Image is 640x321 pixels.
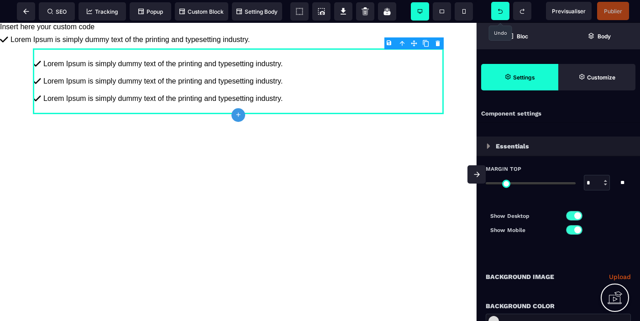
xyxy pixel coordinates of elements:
span: Setting Body [236,8,278,15]
text: Lorem Ipsum is simply dummy text of the printing and typesetting industry. [41,52,444,65]
span: Preview [546,2,592,20]
span: Open Blocks [477,23,558,49]
text: Lorem Ipsum is simply dummy text of the printing and typesetting industry. [8,11,477,23]
span: Open Layer Manager [558,23,640,49]
text: Lorem Ipsum is simply dummy text of the printing and typesetting industry. [41,35,444,47]
span: Publier [604,8,622,15]
span: Settings [481,64,558,90]
p: Background Image [486,271,554,282]
span: Screenshot [312,2,330,21]
span: Custom Block [179,8,224,15]
text: Lorem Ipsum is simply dummy text of the printing and typesetting industry. [41,69,444,82]
strong: Settings [513,74,535,81]
img: loading [487,143,490,149]
p: Show Desktop [490,211,558,221]
a: Upload [609,271,631,282]
p: Essentials [496,141,529,152]
span: Popup [138,8,163,15]
strong: Bloc [517,33,528,40]
strong: Customize [587,74,615,81]
div: Component settings [477,105,640,123]
span: View components [290,2,309,21]
span: Tracking [87,8,118,15]
div: Background Color [486,300,631,311]
span: Margin Top [486,165,521,173]
span: Open Style Manager [558,64,635,90]
p: Show Mobile [490,226,558,235]
span: SEO [47,8,67,15]
strong: Body [598,33,611,40]
span: Previsualiser [552,8,586,15]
